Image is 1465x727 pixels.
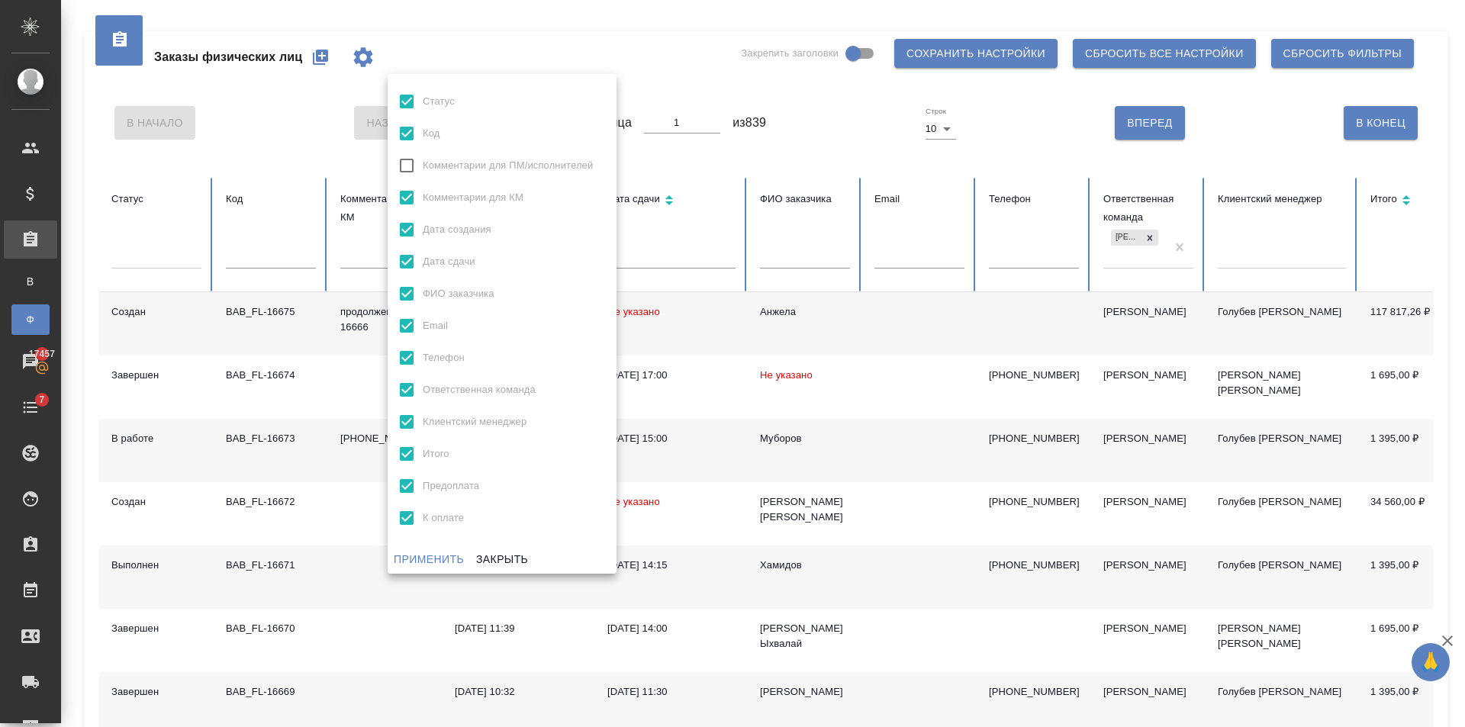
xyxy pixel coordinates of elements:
span: Клиентский менеджер [423,414,526,429]
span: К оплате [423,510,464,526]
span: Закрыть [476,550,528,569]
span: Комментарии для ПМ/исполнителей [423,158,593,173]
span: Статус [423,94,455,109]
span: Ответственная команда [423,382,536,397]
button: Закрыть [470,545,534,574]
span: Дата сдачи [423,254,475,269]
span: Телефон [423,350,465,365]
span: ФИО заказчика [423,286,494,301]
span: Применить [394,550,464,569]
span: Комментарии для КМ [423,190,523,205]
button: Применить [388,545,470,574]
span: Итого [423,446,449,462]
span: Email [423,318,448,333]
span: Предоплата [423,478,479,494]
span: Дата создания [423,222,491,237]
span: Код [423,126,439,141]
